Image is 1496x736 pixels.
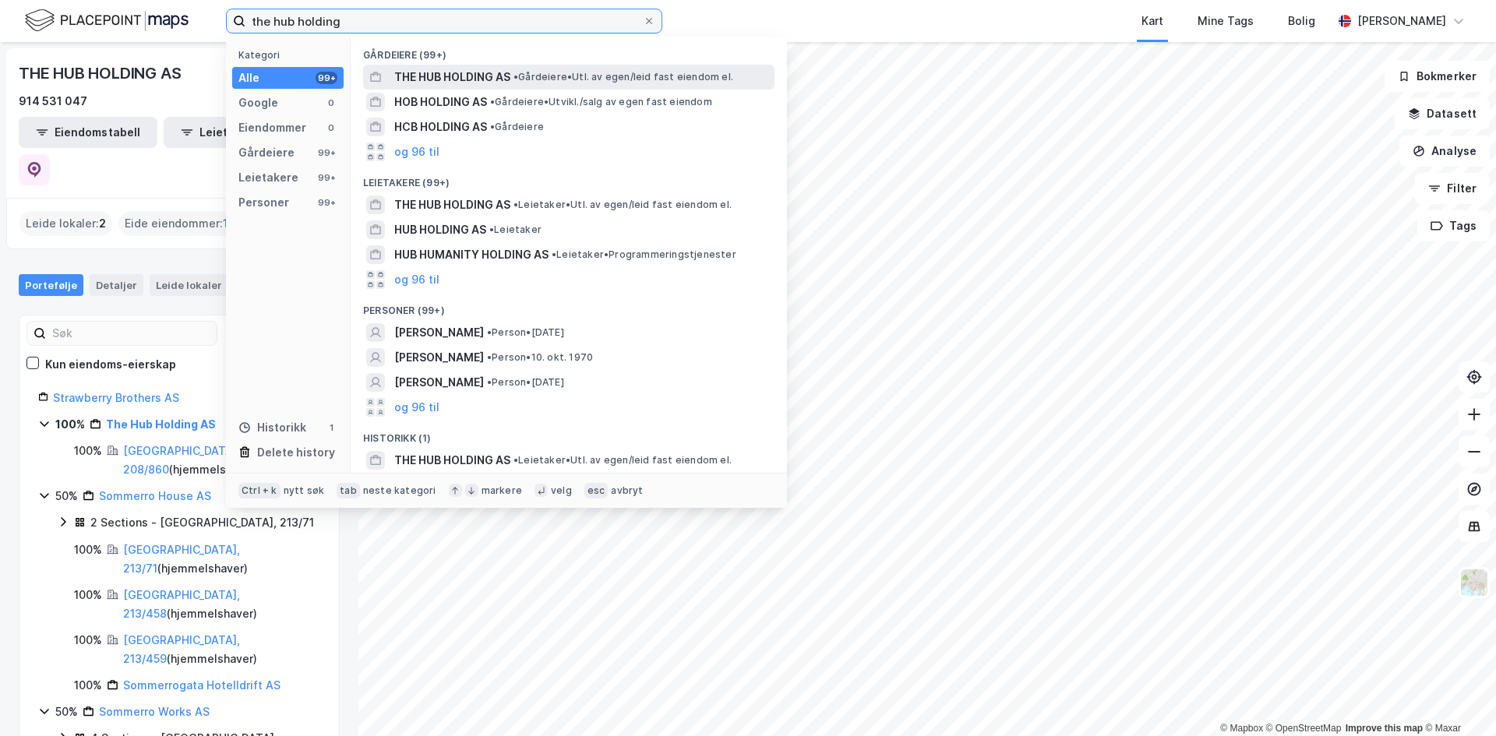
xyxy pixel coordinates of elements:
[123,631,320,668] div: ( hjemmelshaver )
[1418,661,1496,736] iframe: Chat Widget
[74,586,102,604] div: 100%
[74,442,102,460] div: 100%
[19,117,157,148] button: Eiendomstabell
[164,117,302,148] button: Leietakertabell
[19,92,87,111] div: 914 531 047
[238,193,289,212] div: Personer
[487,376,564,389] span: Person • [DATE]
[1198,12,1254,30] div: Mine Tags
[25,7,189,34] img: logo.f888ab2527a4732fd821a326f86c7f29.svg
[1415,173,1490,204] button: Filter
[316,72,337,84] div: 99+
[46,322,217,345] input: Søk
[351,292,787,320] div: Personer (99+)
[123,442,320,479] div: ( hjemmelshaver )
[74,676,102,695] div: 100%
[19,61,184,86] div: THE HUB HOLDING AS
[1418,661,1496,736] div: Kontrollprogram for chat
[394,93,487,111] span: HOB HOLDING AS
[257,443,335,462] div: Delete history
[487,326,492,338] span: •
[55,415,85,434] div: 100%
[1346,723,1423,734] a: Improve this map
[487,376,492,388] span: •
[513,71,518,83] span: •
[1417,210,1490,241] button: Tags
[351,420,787,448] div: Historikk (1)
[394,451,510,470] span: THE HUB HOLDING AS
[394,270,439,289] button: og 96 til
[238,118,306,137] div: Eiendommer
[1288,12,1315,30] div: Bolig
[316,146,337,159] div: 99+
[19,274,83,296] div: Portefølje
[74,631,102,650] div: 100%
[245,9,643,33] input: Søk på adresse, matrikkel, gårdeiere, leietakere eller personer
[394,373,484,392] span: [PERSON_NAME]
[19,211,112,236] div: Leide lokaler :
[513,199,518,210] span: •
[238,69,259,87] div: Alle
[1220,723,1263,734] a: Mapbox
[490,96,495,107] span: •
[123,444,240,476] a: [GEOGRAPHIC_DATA], 208/860
[513,454,732,467] span: Leietaker • Utl. av egen/leid fast eiendom el.
[150,274,247,296] div: Leide lokaler
[325,121,337,134] div: 0
[55,703,78,721] div: 50%
[223,214,228,233] span: 1
[123,541,320,578] div: ( hjemmelshaver )
[490,96,712,108] span: Gårdeiere • Utvikl./salg av egen fast eiendom
[584,483,609,498] div: esc
[123,543,240,575] a: [GEOGRAPHIC_DATA], 213/71
[45,355,176,374] div: Kun eiendoms-eierskap
[225,277,241,293] div: 2
[1385,61,1490,92] button: Bokmerker
[325,421,337,434] div: 1
[1459,568,1489,597] img: Z
[238,93,278,112] div: Google
[99,489,211,502] a: Sommerro House AS
[513,71,733,83] span: Gårdeiere • Utl. av egen/leid fast eiendom el.
[611,484,643,497] div: avbryt
[123,678,280,692] a: Sommerrogata Hotelldrift AS
[90,274,143,296] div: Detaljer
[1141,12,1163,30] div: Kart
[99,214,106,233] span: 2
[487,351,492,363] span: •
[238,168,298,187] div: Leietakere
[238,49,344,61] div: Kategori
[55,487,78,505] div: 50%
[53,391,179,404] a: Strawberry Brothers AS
[1399,136,1490,167] button: Analyse
[513,454,518,466] span: •
[325,97,337,109] div: 0
[351,164,787,192] div: Leietakere (99+)
[1395,98,1490,129] button: Datasett
[316,196,337,209] div: 99+
[490,121,544,133] span: Gårdeiere
[123,633,240,665] a: [GEOGRAPHIC_DATA], 213/459
[1266,723,1342,734] a: OpenStreetMap
[238,418,306,437] div: Historikk
[90,513,314,532] div: 2 Sections - [GEOGRAPHIC_DATA], 213/71
[106,417,216,431] a: The Hub Holding AS
[394,220,486,239] span: HUB HOLDING AS
[394,143,439,161] button: og 96 til
[487,351,593,364] span: Person • 10. okt. 1970
[363,484,436,497] div: neste kategori
[394,348,484,367] span: [PERSON_NAME]
[123,586,320,623] div: ( hjemmelshaver )
[394,68,510,86] span: THE HUB HOLDING AS
[238,143,295,162] div: Gårdeiere
[284,484,325,497] div: nytt søk
[351,37,787,65] div: Gårdeiere (99+)
[238,483,280,498] div: Ctrl + k
[489,224,542,236] span: Leietaker
[490,121,495,132] span: •
[316,171,337,184] div: 99+
[394,323,484,342] span: [PERSON_NAME]
[552,248,736,261] span: Leietaker • Programmeringstjenester
[394,245,549,264] span: HUB HUMANITY HOLDING AS
[99,705,210,718] a: Sommerro Works AS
